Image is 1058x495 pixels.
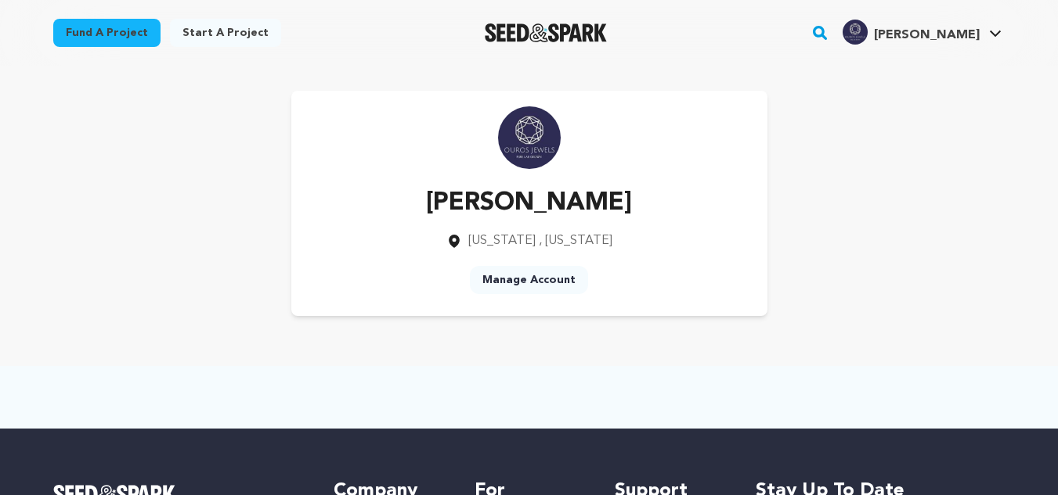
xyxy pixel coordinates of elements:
span: [US_STATE] [468,235,536,247]
a: Marshal J.'s Profile [840,16,1005,45]
img: Seed&Spark Logo Dark Mode [485,23,608,42]
p: [PERSON_NAME] [426,185,632,222]
a: Start a project [170,19,281,47]
a: Manage Account [470,266,588,294]
span: , [US_STATE] [539,235,612,247]
span: [PERSON_NAME] [874,29,980,41]
div: Marshal J.'s Profile [843,20,980,45]
span: Marshal J.'s Profile [840,16,1005,49]
a: Fund a project [53,19,161,47]
a: Seed&Spark Homepage [485,23,608,42]
img: f6fc3008ba4ffa8e.png [843,20,868,45]
img: https://seedandspark-static.s3.us-east-2.amazonaws.com/images/User/002/310/227/medium/f6fc3008ba4... [498,106,561,169]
